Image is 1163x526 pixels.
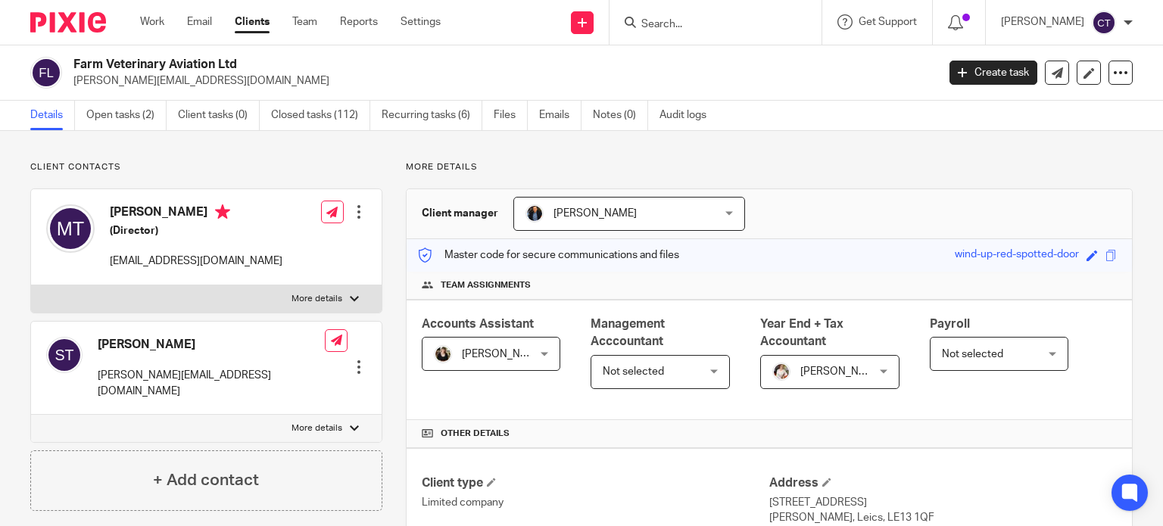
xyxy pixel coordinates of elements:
[434,345,452,363] img: Helen%20Campbell.jpeg
[603,366,664,377] span: Not selected
[215,204,230,219] i: Primary
[800,366,884,377] span: [PERSON_NAME]
[86,101,167,130] a: Open tasks (2)
[422,475,769,491] h4: Client type
[340,14,378,30] a: Reports
[292,422,342,434] p: More details
[441,279,531,291] span: Team assignments
[640,18,776,32] input: Search
[955,247,1079,264] div: wind-up-red-spotted-door
[140,14,164,30] a: Work
[418,247,679,263] p: Master code for secure communications and files
[30,57,62,89] img: svg%3E
[593,101,648,130] a: Notes (0)
[949,61,1037,85] a: Create task
[859,17,917,27] span: Get Support
[30,12,106,33] img: Pixie
[292,293,342,305] p: More details
[422,318,534,330] span: Accounts Assistant
[1001,14,1084,30] p: [PERSON_NAME]
[110,204,282,223] h4: [PERSON_NAME]
[98,337,325,353] h4: [PERSON_NAME]
[441,428,510,440] span: Other details
[30,161,382,173] p: Client contacts
[46,204,95,253] img: svg%3E
[769,510,1117,525] p: [PERSON_NAME], Leics, LE13 1QF
[382,101,482,130] a: Recurring tasks (6)
[178,101,260,130] a: Client tasks (0)
[494,101,528,130] a: Files
[98,368,325,399] p: [PERSON_NAME][EMAIL_ADDRESS][DOMAIN_NAME]
[406,161,1133,173] p: More details
[760,318,843,347] span: Year End + Tax Accountant
[110,223,282,238] h5: (Director)
[153,468,259,492] h4: + Add contact
[30,101,75,130] a: Details
[73,73,927,89] p: [PERSON_NAME][EMAIL_ADDRESS][DOMAIN_NAME]
[401,14,441,30] a: Settings
[772,363,790,381] img: Kayleigh%20Henson.jpeg
[110,254,282,269] p: [EMAIL_ADDRESS][DOMAIN_NAME]
[553,208,637,219] span: [PERSON_NAME]
[422,495,769,510] p: Limited company
[462,349,545,359] span: [PERSON_NAME]
[73,57,756,73] h2: Farm Veterinary Aviation Ltd
[769,475,1117,491] h4: Address
[930,318,970,330] span: Payroll
[187,14,212,30] a: Email
[46,337,83,373] img: svg%3E
[659,101,718,130] a: Audit logs
[1092,11,1116,35] img: svg%3E
[235,14,270,30] a: Clients
[591,318,665,347] span: Management Acccountant
[525,204,544,223] img: martin-hickman.jpg
[769,495,1117,510] p: [STREET_ADDRESS]
[292,14,317,30] a: Team
[942,349,1003,359] span: Not selected
[422,206,498,221] h3: Client manager
[539,101,581,130] a: Emails
[271,101,370,130] a: Closed tasks (112)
